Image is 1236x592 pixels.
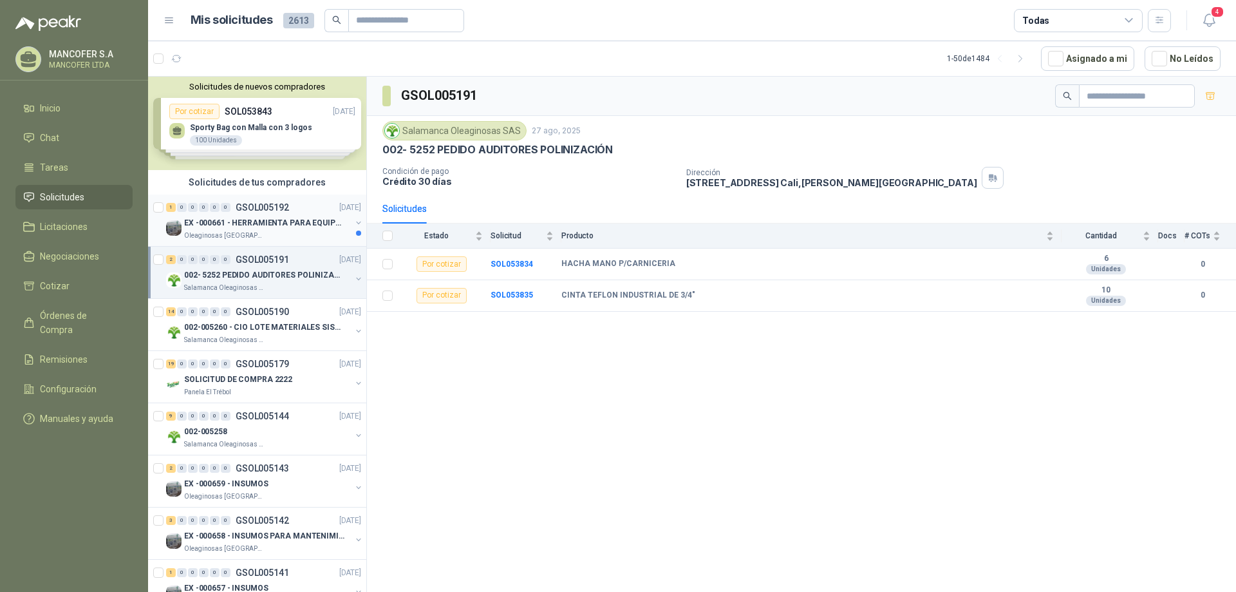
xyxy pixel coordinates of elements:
[166,356,364,397] a: 19 0 0 0 0 0 GSOL005179[DATE] Company LogoSOLICITUD DE COMPRA 2222Panela El Trébol
[166,533,182,549] img: Company Logo
[236,359,289,368] p: GSOL005179
[210,568,220,577] div: 0
[1063,91,1072,100] span: search
[166,359,176,368] div: 19
[210,412,220,421] div: 0
[15,155,133,180] a: Tareas
[1062,224,1158,249] th: Cantidad
[184,374,292,386] p: SOLICITUD DE COMPRA 2222
[166,252,364,293] a: 2 0 0 0 0 0 GSOL005191[DATE] Company Logo002- 5252 PEDIDO AUDITORES POLINIZACIÓNSalamanca Oleagin...
[188,568,198,577] div: 0
[236,412,289,421] p: GSOL005144
[15,215,133,239] a: Licitaciones
[210,255,220,264] div: 0
[166,513,364,554] a: 3 0 0 0 0 0 GSOL005142[DATE] Company LogoEX -000658 - INSUMOS PARA MANTENIMIENTO MECANICOOleagino...
[236,307,289,316] p: GSOL005190
[166,377,182,392] img: Company Logo
[15,15,81,31] img: Logo peakr
[166,461,364,502] a: 2 0 0 0 0 0 GSOL005143[DATE] Company LogoEX -000659 - INSUMOSOleaginosas [GEOGRAPHIC_DATA][PERSON...
[166,412,176,421] div: 9
[382,143,613,157] p: 002- 5252 PEDIDO AUDITORES POLINIZACIÓN
[188,255,198,264] div: 0
[40,412,113,426] span: Manuales y ayuda
[177,359,187,368] div: 0
[40,279,70,293] span: Cotizar
[339,515,361,527] p: [DATE]
[184,387,231,397] p: Panela El Trébol
[184,283,265,293] p: Salamanca Oleaginosas SAS
[199,359,209,368] div: 0
[385,124,399,138] img: Company Logo
[210,307,220,316] div: 0
[166,272,182,288] img: Company Logo
[166,325,182,340] img: Company Logo
[40,220,88,234] span: Licitaciones
[166,203,176,212] div: 1
[236,255,289,264] p: GSOL005191
[561,259,675,269] b: HACHA MANO P/CARNICERIA
[947,48,1031,69] div: 1 - 50 de 1484
[221,255,230,264] div: 0
[491,231,543,240] span: Solicitud
[148,77,366,170] div: Solicitudes de nuevos compradoresPor cotizarSOL053843[DATE] Sporty Bag con Malla con 3 logos100 U...
[1145,46,1221,71] button: No Leídos
[1197,9,1221,32] button: 4
[1086,264,1126,274] div: Unidades
[166,568,176,577] div: 1
[210,359,220,368] div: 0
[491,291,533,300] b: SOL053835
[221,464,230,473] div: 0
[221,568,230,577] div: 0
[1062,285,1150,296] b: 10
[40,382,97,396] span: Configuración
[339,202,361,214] p: [DATE]
[15,244,133,269] a: Negociaciones
[1086,296,1126,306] div: Unidades
[561,231,1044,240] span: Producto
[339,358,361,370] p: [DATE]
[210,516,220,525] div: 0
[1041,46,1134,71] button: Asignado a mi
[40,352,88,367] span: Remisiones
[491,224,561,249] th: Solicitud
[1184,289,1221,301] b: 0
[184,335,265,345] p: Salamanca Oleaginosas SAS
[1158,224,1184,249] th: Docs
[686,177,977,188] p: [STREET_ADDRESS] Cali , [PERSON_NAME][GEOGRAPHIC_DATA]
[166,516,176,525] div: 3
[236,203,289,212] p: GSOL005192
[184,492,265,502] p: Oleaginosas [GEOGRAPHIC_DATA][PERSON_NAME]
[382,176,676,187] p: Crédito 30 días
[166,307,176,316] div: 14
[1062,231,1140,240] span: Cantidad
[148,170,366,195] div: Solicitudes de tus compradores
[532,125,581,137] p: 27 ago, 2025
[1022,14,1049,28] div: Todas
[184,321,344,334] p: 002-005260 - CIO LOTE MATERIALES SISTEMA HIDRAULIC
[199,307,209,316] div: 0
[188,412,198,421] div: 0
[15,274,133,298] a: Cotizar
[15,303,133,342] a: Órdenes de Compra
[188,359,198,368] div: 0
[382,202,427,216] div: Solicitudes
[400,224,491,249] th: Estado
[166,464,176,473] div: 2
[188,203,198,212] div: 0
[188,307,198,316] div: 0
[561,291,695,301] b: CINTA TEFLON INDUSTRIAL DE 3/4"
[332,15,341,24] span: search
[40,190,84,204] span: Solicitudes
[382,167,676,176] p: Condición de pago
[40,101,61,115] span: Inicio
[210,464,220,473] div: 0
[184,530,344,542] p: EX -000658 - INSUMOS PARA MANTENIMIENTO MECANICO
[221,412,230,421] div: 0
[491,260,533,269] b: SOL053834
[339,463,361,475] p: [DATE]
[184,478,268,490] p: EX -000659 - INSUMOS
[40,249,99,263] span: Negociaciones
[40,131,59,145] span: Chat
[40,309,120,337] span: Órdenes de Compra
[199,412,209,421] div: 0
